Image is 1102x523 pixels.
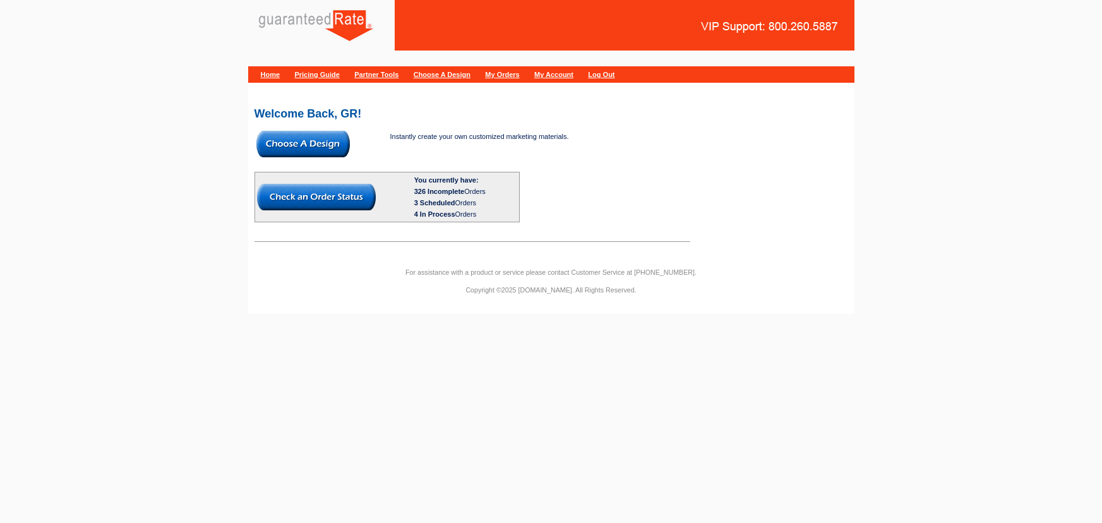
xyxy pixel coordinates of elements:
[414,186,517,220] div: Orders Orders Orders
[255,108,848,119] h2: Welcome Back, GR!
[390,133,569,140] span: Instantly create your own customized marketing materials.
[261,71,280,78] a: Home
[414,176,479,184] b: You currently have:
[588,71,614,78] a: Log Out
[414,71,470,78] a: Choose A Design
[414,199,455,207] span: 3 Scheduled
[257,184,376,210] img: button-check-order-status.gif
[414,210,455,218] span: 4 In Process
[485,71,519,78] a: My Orders
[534,71,573,78] a: My Account
[256,131,350,157] img: button-choose-design.gif
[294,71,340,78] a: Pricing Guide
[354,71,398,78] a: Partner Tools
[248,267,854,278] p: For assistance with a product or service please contact Customer Service at [PHONE_NUMBER].
[414,188,464,195] span: 326 Incomplete
[248,284,854,296] p: Copyright ©2025 [DOMAIN_NAME]. All Rights Reserved.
